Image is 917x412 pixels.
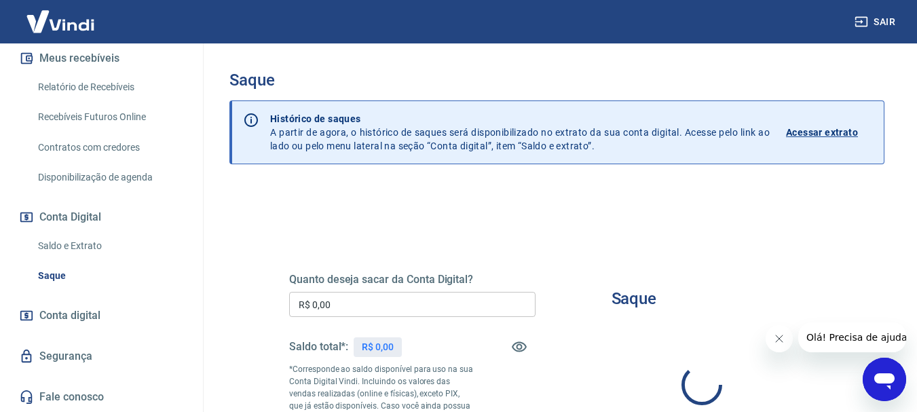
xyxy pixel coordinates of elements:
a: Recebíveis Futuros Online [33,103,187,131]
a: Acessar extrato [786,112,873,153]
h5: Quanto deseja sacar da Conta Digital? [289,273,536,286]
p: Histórico de saques [270,112,770,126]
h3: Saque [612,289,657,308]
button: Meus recebíveis [16,43,187,73]
span: Conta digital [39,306,100,325]
p: Acessar extrato [786,126,858,139]
p: A partir de agora, o histórico de saques será disponibilizado no extrato da sua conta digital. Ac... [270,112,770,153]
a: Contratos com credores [33,134,187,162]
button: Conta Digital [16,202,187,232]
img: Vindi [16,1,105,42]
a: Disponibilização de agenda [33,164,187,191]
a: Segurança [16,341,187,371]
a: Saldo e Extrato [33,232,187,260]
a: Relatório de Recebíveis [33,73,187,101]
p: R$ 0,00 [362,340,394,354]
a: Conta digital [16,301,187,331]
a: Saque [33,262,187,290]
h3: Saque [229,71,884,90]
h5: Saldo total*: [289,340,348,354]
iframe: Mensagem da empresa [798,322,906,352]
span: Olá! Precisa de ajuda? [8,10,114,20]
iframe: Botão para abrir a janela de mensagens [863,358,906,401]
a: Fale conosco [16,382,187,412]
iframe: Fechar mensagem [766,325,793,352]
button: Sair [852,10,901,35]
